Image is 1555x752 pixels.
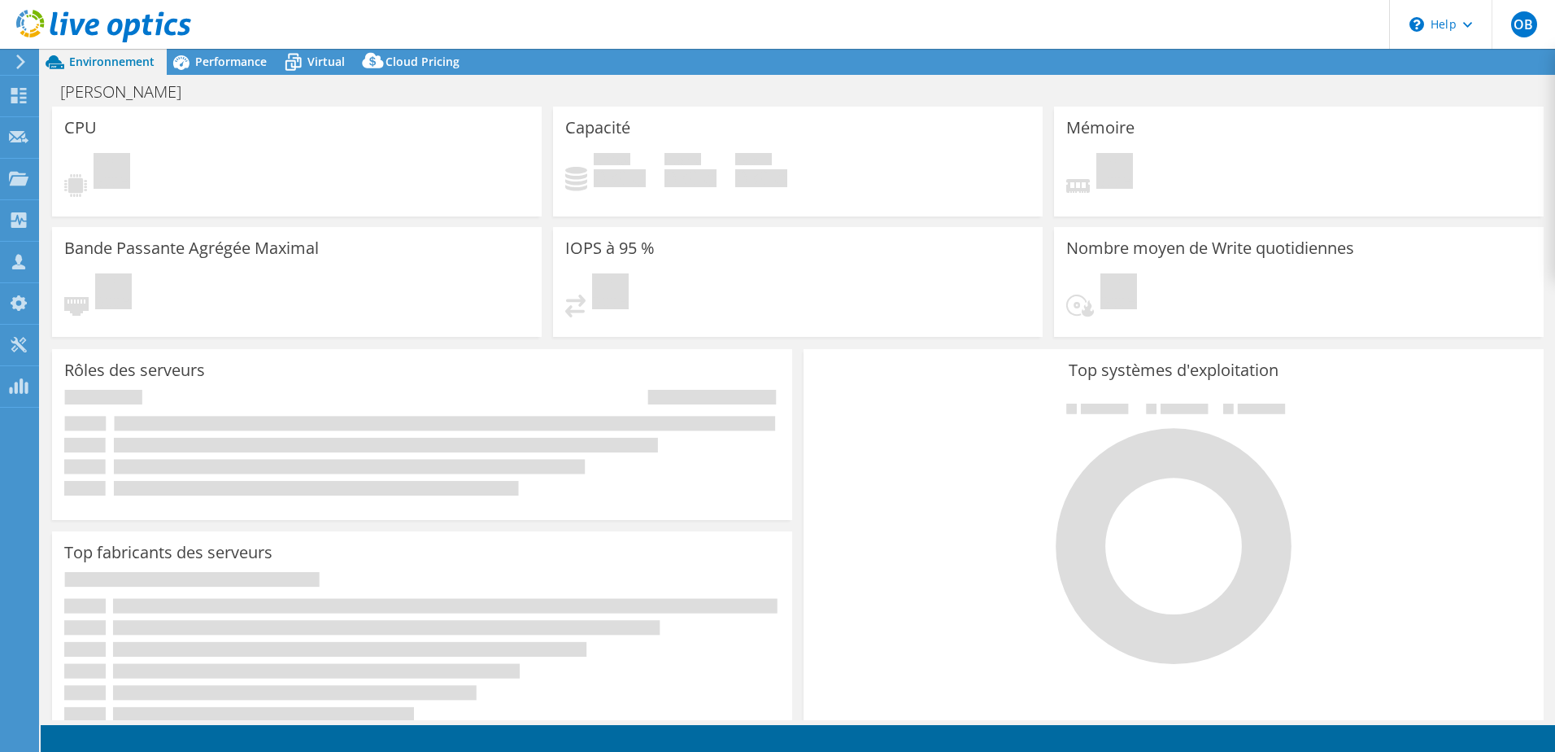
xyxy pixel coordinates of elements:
[64,239,319,257] h3: Bande Passante Agrégée Maximal
[592,273,629,313] span: En attente
[64,544,272,562] h3: Top fabricants des serveurs
[1100,273,1137,313] span: En attente
[816,361,1531,379] h3: Top systèmes d'exploitation
[735,169,787,187] h4: 0 Gio
[565,239,655,257] h3: IOPS à 95 %
[307,54,345,69] span: Virtual
[735,153,772,169] span: Total
[1409,17,1424,32] svg: \n
[594,153,630,169] span: Utilisé
[385,54,460,69] span: Cloud Pricing
[1511,11,1537,37] span: OB
[1066,239,1354,257] h3: Nombre moyen de Write quotidiennes
[53,83,207,101] h1: [PERSON_NAME]
[664,169,717,187] h4: 0 Gio
[64,119,97,137] h3: CPU
[95,273,132,313] span: En attente
[1096,153,1133,193] span: En attente
[94,153,130,193] span: En attente
[69,54,155,69] span: Environnement
[195,54,267,69] span: Performance
[594,169,646,187] h4: 0 Gio
[1066,119,1135,137] h3: Mémoire
[64,361,205,379] h3: Rôles des serveurs
[565,119,630,137] h3: Capacité
[664,153,701,169] span: Espace libre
